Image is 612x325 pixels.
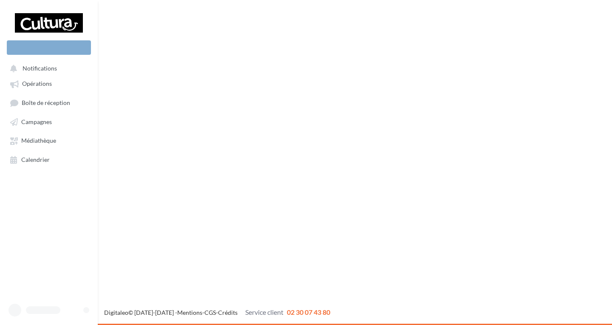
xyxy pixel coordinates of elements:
span: Notifications [23,65,57,72]
a: Digitaleo [104,309,128,316]
span: Campagnes [21,118,52,125]
a: Boîte de réception [5,95,93,110]
span: Calendrier [21,156,50,163]
a: Mentions [177,309,202,316]
a: Opérations [5,76,93,91]
a: Crédits [218,309,238,316]
span: Médiathèque [21,137,56,144]
span: 02 30 07 43 80 [287,308,330,316]
div: Nouvelle campagne [7,40,91,55]
span: Boîte de réception [22,99,70,106]
a: Calendrier [5,152,93,167]
span: Service client [245,308,283,316]
a: Médiathèque [5,133,93,148]
a: CGS [204,309,216,316]
span: Opérations [22,80,52,88]
span: © [DATE]-[DATE] - - - [104,309,330,316]
a: Campagnes [5,114,93,129]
